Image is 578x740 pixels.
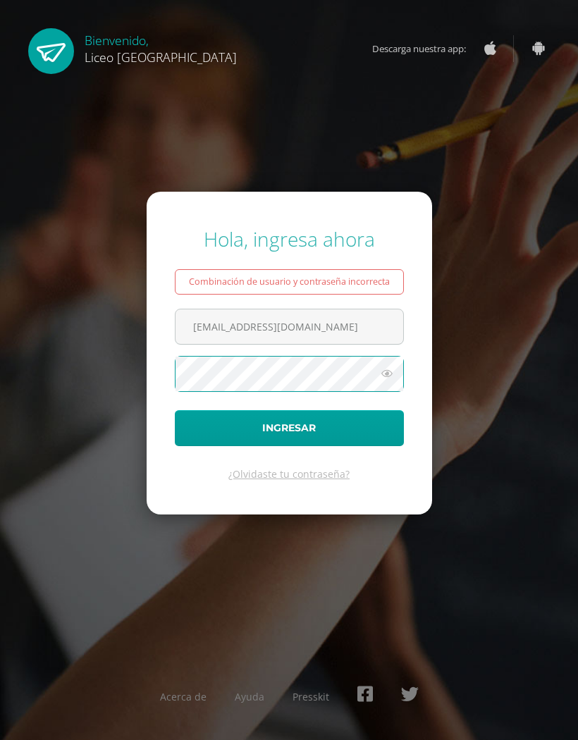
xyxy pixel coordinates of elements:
span: Descarga nuestra app: [372,35,480,62]
div: Hola, ingresa ahora [175,226,404,252]
div: Bienvenido, [85,28,237,66]
a: Acerca de [160,690,207,703]
a: Ayuda [235,690,264,703]
div: Combinación de usuario y contraseña incorrecta [175,269,404,295]
input: Correo electrónico o usuario [176,309,403,344]
button: Ingresar [175,410,404,446]
a: ¿Olvidaste tu contraseña? [228,467,350,481]
span: Liceo [GEOGRAPHIC_DATA] [85,49,237,66]
a: Presskit [293,690,329,703]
